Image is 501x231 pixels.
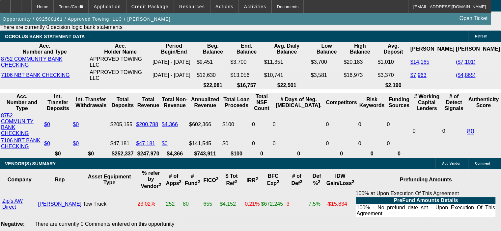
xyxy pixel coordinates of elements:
[386,137,411,150] td: 0
[222,112,251,137] td: $100
[72,150,109,157] th: $0
[410,72,426,78] a: $7,963
[82,190,136,218] td: Tow Truck
[355,191,496,218] div: 100% at Upon Execution Of This Agreement
[55,177,65,182] b: Rep
[196,56,229,68] td: $9,451
[244,190,260,218] td: 0.21%
[230,56,263,68] td: $3,700
[196,43,229,55] th: Beg. Balance
[8,177,32,182] b: Company
[182,190,202,218] td: 80
[386,93,411,112] th: Funding Sources
[110,137,135,150] td: $47,181
[44,93,72,112] th: Int. Transfer Deposits
[89,0,125,13] button: Application
[377,56,409,68] td: $1,010
[466,93,500,112] th: Authenticity Score
[152,69,196,81] td: [DATE] - [DATE]
[264,56,310,68] td: $11,351
[326,190,355,218] td: -$15,834
[137,190,165,218] td: 23.02%
[3,16,171,22] span: Opportunity / 092500161 / Approved Towing, LLC / [PERSON_NAME]
[264,69,310,81] td: $10,741
[377,43,409,55] th: Avg. Deposit
[272,150,325,157] th: 0
[442,93,466,112] th: # of Detect Signals
[272,112,325,137] td: 0
[110,93,135,112] th: Total Deposits
[456,43,500,55] th: [PERSON_NAME]
[394,197,458,203] b: PreFund Amounts Details
[89,43,152,55] th: Acc. Holder Name
[400,177,452,182] b: Prefunding Amounts
[203,190,219,218] td: 655
[442,112,466,150] td: 0
[410,43,455,55] th: [PERSON_NAME]
[457,13,490,24] a: Open Ticket
[189,122,221,127] div: $602,366
[412,128,415,134] span: 0
[261,190,285,218] td: $672,245
[166,173,181,186] b: # of Apps
[152,43,196,55] th: Period Begin/End
[72,93,109,112] th: Int. Transfer Withdrawals
[230,69,263,81] td: $13,056
[358,137,386,150] td: 0
[456,59,476,65] a: ($7,101)
[467,127,474,135] a: 80
[131,4,169,9] span: Credit Package
[38,201,82,207] a: [PERSON_NAME]
[179,4,205,9] span: Resources
[343,43,376,55] th: High Balance
[442,162,460,165] span: Add Vendor
[161,93,188,112] th: Total Non-Revenue
[216,176,218,181] sup: 2
[189,150,221,157] th: $743,911
[377,69,409,81] td: $3,370
[222,137,251,150] td: $0
[136,150,160,157] th: $247,970
[222,150,251,157] th: $100
[358,93,386,112] th: Risk Keywords
[386,112,411,137] td: 0
[264,43,310,55] th: Avg. Daily Balance
[35,221,174,227] span: There are currently 0 Comments entered on this opportunity
[311,69,343,81] td: $3,581
[325,112,357,137] td: 0
[356,204,495,217] td: 100% - No prefund date set - Upon Execution Of This Agreement
[189,141,221,147] div: $141,545
[166,190,182,218] td: 252
[318,179,320,184] sup: 2
[136,141,155,146] a: $47,181
[252,112,272,137] td: 0
[1,43,89,55] th: Acc. Number and Type
[226,173,238,186] b: $ Tot Ref
[475,35,487,38] span: Refresh
[286,190,308,218] td: 3
[239,0,271,13] button: Activities
[325,93,357,112] th: Competitors
[300,179,302,184] sup: 2
[456,72,476,78] a: ($4,865)
[1,113,34,136] a: 8752 COMMUNITY BANK CHECKING
[291,173,302,186] b: # of Def
[1,138,41,149] a: 7106 NBT BANK CHECKING
[73,141,79,146] a: $0
[5,161,56,166] span: VENDOR(S) SUMMARY
[410,59,429,65] a: $14,165
[230,82,263,89] th: $16,757
[343,69,376,81] td: $16,973
[94,4,121,9] span: Application
[326,173,354,186] b: IDW Gain/Loss
[1,93,43,112] th: Acc. Number and Type
[5,34,85,39] span: OCROLUS BANK STATEMENT DATA
[44,122,50,127] a: $0
[272,93,325,112] th: # Days of Neg. [MEDICAL_DATA].
[246,177,258,183] b: IRR
[219,190,244,218] td: $4,152
[89,56,152,68] td: APPROVED TOWING LLC
[230,43,263,55] th: End. Balance
[311,56,343,68] td: $3,700
[352,179,354,184] sup: 2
